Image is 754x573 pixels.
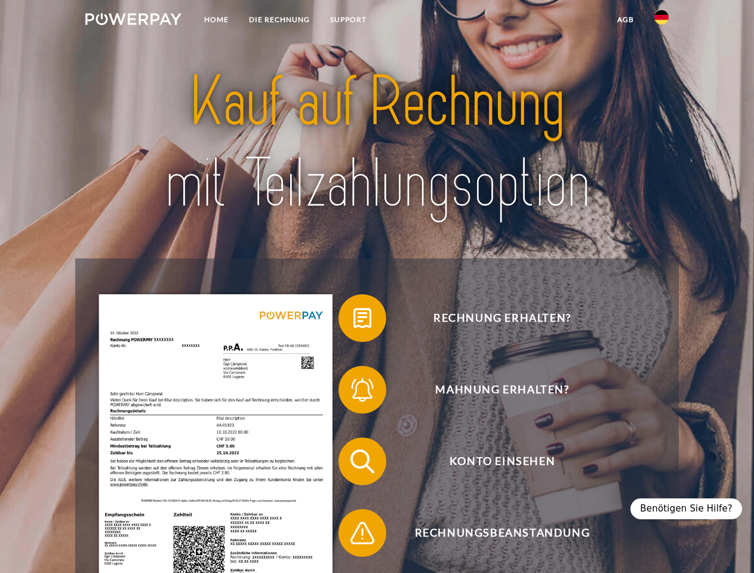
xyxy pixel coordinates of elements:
a: DIE RECHNUNG [239,9,320,30]
button: Konto einsehen [338,438,649,485]
button: Mahnung erhalten? [338,366,649,414]
img: title-powerpay_de.svg [114,57,640,229]
a: Home [194,9,239,30]
button: Rechnung erhalten? [338,294,649,342]
img: logo-powerpay-white.svg [85,13,181,25]
span: Rechnungsbeanstandung [356,509,648,557]
a: SUPPORT [320,9,377,30]
button: Rechnungsbeanstandung [338,509,649,557]
a: agb [607,9,644,30]
span: Rechnung erhalten? [356,294,648,342]
img: qb_bell.svg [347,375,377,405]
img: de [654,10,669,24]
img: qb_warning.svg [347,518,377,548]
div: Benötigen Sie Hilfe? [630,498,742,519]
img: qb_bill.svg [347,303,377,333]
span: Konto einsehen [356,438,648,485]
span: Mahnung erhalten? [356,366,648,414]
img: qb_search.svg [347,446,377,476]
